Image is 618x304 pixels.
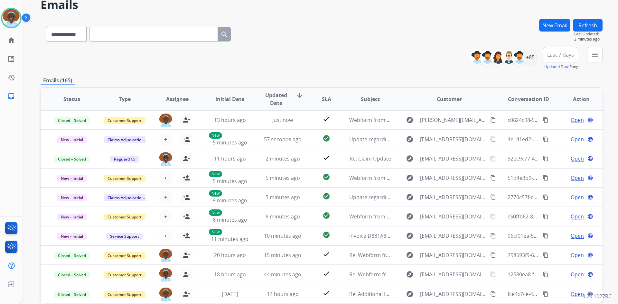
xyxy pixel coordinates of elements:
[406,193,414,201] mat-icon: explore
[266,174,300,181] span: 5 minutes ago
[104,252,145,259] span: Customer Support
[571,135,584,143] span: Open
[264,136,302,143] span: 57 seconds ago
[490,233,496,239] mat-icon: content_copy
[349,271,504,278] span: Re: Webform from [EMAIL_ADDRESS][DOMAIN_NAME] on [DATE]
[587,252,593,258] mat-icon: language
[543,233,548,239] mat-icon: content_copy
[209,229,222,235] p: New
[571,232,584,240] span: Open
[420,116,486,124] span: [PERSON_NAME][EMAIL_ADDRESS][PERSON_NAME][DOMAIN_NAME]
[490,136,496,142] mat-icon: content_copy
[164,213,167,220] span: +
[54,291,90,298] span: Closed – Solved
[264,232,301,239] span: 10 minutes ago
[41,77,75,85] p: Emails (165)
[266,213,300,220] span: 6 minutes ago
[104,117,145,124] span: Customer Support
[490,175,496,181] mat-icon: content_copy
[209,190,222,197] p: New
[587,194,593,200] mat-icon: language
[159,191,172,204] button: +
[213,139,247,146] span: 5 minutes ago
[214,252,246,259] span: 20 hours ago
[104,194,148,201] span: Claims Adjudication
[183,135,190,143] mat-icon: person_add
[110,156,139,162] span: Reguard CS
[213,178,247,185] span: 5 minutes ago
[349,116,575,124] span: Webform from [PERSON_NAME][EMAIL_ADDRESS][PERSON_NAME][DOMAIN_NAME] on [DATE]
[183,213,190,220] mat-icon: person_add
[57,136,87,143] span: New - Initial
[574,37,603,42] span: 2 minutes ago
[183,271,190,278] mat-icon: person_remove
[543,47,578,62] button: Last 7 days
[508,213,603,220] span: c50ffb62-84c6-4e4c-894c-2fa2b54edd5a
[406,232,414,240] mat-icon: explore
[547,53,574,56] span: Last 7 days
[420,135,486,143] span: [EMAIL_ADDRESS][DOMAIN_NAME]
[406,251,414,259] mat-icon: explore
[508,252,606,259] span: 798593f9-691e-47d4-8c82-2e3b3ee7349e
[323,173,330,181] mat-icon: check_circle
[522,50,538,65] div: +85
[571,271,584,278] span: Open
[106,233,143,240] span: Service Support
[349,232,392,239] span: Invoice D881A82B
[166,95,189,103] span: Assignee
[57,233,87,240] span: New - Initial
[406,155,414,162] mat-icon: explore
[54,252,90,259] span: Closed – Solved
[57,194,87,201] span: New - Initial
[2,9,20,27] img: avatar
[266,194,300,201] span: 5 minutes ago
[164,232,167,240] span: +
[543,272,548,277] mat-icon: content_copy
[420,251,486,259] span: [EMAIL_ADDRESS][DOMAIN_NAME]
[508,155,606,162] span: 92ec9c77-49ca-4bb6-9f5d-591ad58b46a0
[571,174,584,182] span: Open
[323,270,330,277] mat-icon: check
[349,194,594,201] span: Update regarding your fulfillment method for Service Order: 47e0246e-ae22-45e7-9d6f-33d5215cef3e
[54,272,90,278] span: Closed – Solved
[420,232,486,240] span: [EMAIL_ADDRESS][DOMAIN_NAME]
[104,214,145,220] span: Customer Support
[406,271,414,278] mat-icon: explore
[490,214,496,219] mat-icon: content_copy
[209,209,222,216] p: New
[214,116,246,124] span: 13 hours ago
[164,135,167,143] span: +
[490,291,496,297] mat-icon: content_copy
[7,92,15,100] mat-icon: inbox
[159,249,172,262] img: agent-avatar
[183,116,190,124] mat-icon: person_remove
[349,174,495,181] span: Webform from [EMAIL_ADDRESS][DOMAIN_NAME] on [DATE]
[587,175,593,181] mat-icon: language
[7,36,15,44] mat-icon: home
[587,214,593,219] mat-icon: language
[57,175,87,182] span: New - Initial
[550,88,603,110] th: Action
[211,235,248,243] span: 11 minutes ago
[214,271,246,278] span: 18 hours ago
[159,171,172,184] button: +
[183,251,190,259] mat-icon: person_remove
[571,155,584,162] span: Open
[183,232,190,240] mat-icon: person_add
[508,271,605,278] span: 12580ea8-fa0a-4d20-8dfe-927968760d13
[349,136,595,143] span: Update regarding your fulfillment method for Service Order: 26cda214-1250-468d-8f12-682abc1d2202
[159,133,172,146] button: +
[104,175,145,182] span: Customer Support
[543,291,548,297] mat-icon: content_copy
[508,95,549,103] span: Conversation ID
[267,290,299,298] span: 14 hours ago
[209,132,222,139] p: New
[544,64,581,69] span: Range
[183,193,190,201] mat-icon: person_add
[490,156,496,161] mat-icon: content_copy
[323,212,330,219] mat-icon: check_circle
[7,74,15,81] mat-icon: history
[349,213,495,220] span: Webform from [EMAIL_ADDRESS][DOMAIN_NAME] on [DATE]
[215,95,244,103] span: Initial Date
[119,95,131,103] span: Type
